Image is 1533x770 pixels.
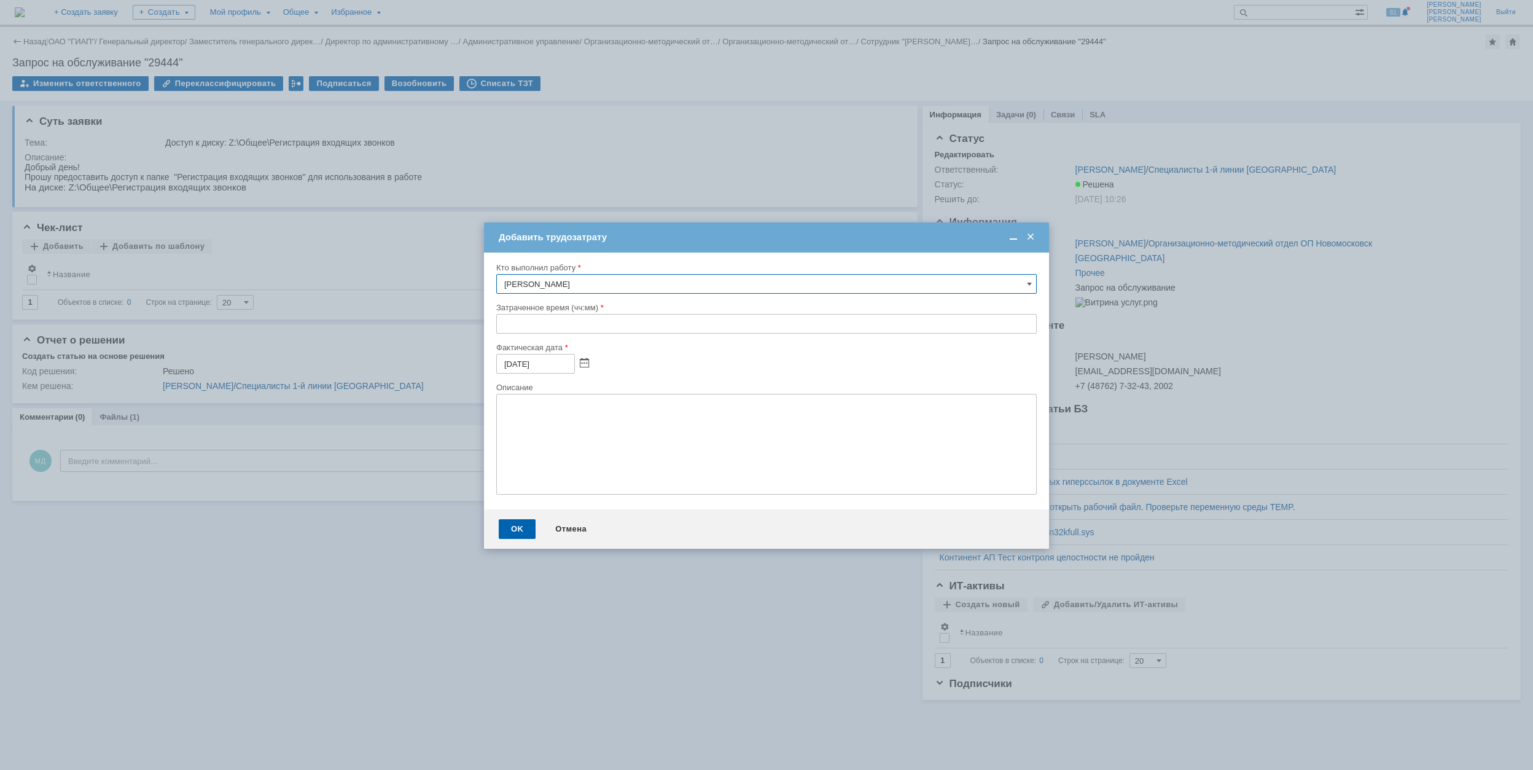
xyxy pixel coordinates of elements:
span: Свернуть (Ctrl + M) [1007,232,1020,243]
div: Фактическая дата [496,344,1034,352]
span: Закрыть [1024,232,1037,243]
div: Добавить трудозатрату [499,232,1037,243]
div: Описание [496,383,1034,391]
div: Затраченное время (чч:мм) [496,304,1034,312]
div: Кто выполнил работу [496,264,1034,272]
